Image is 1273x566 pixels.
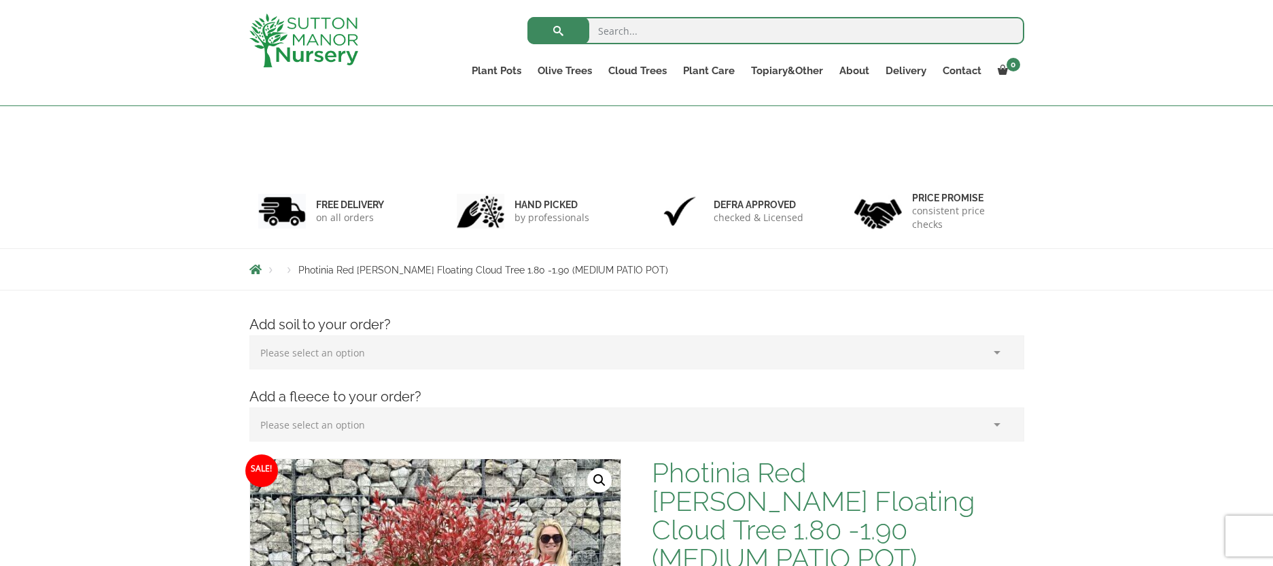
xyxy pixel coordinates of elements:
nav: Breadcrumbs [249,264,1024,275]
a: 0 [990,61,1024,80]
p: checked & Licensed [714,211,803,224]
h6: Price promise [912,192,1015,204]
a: About [831,61,877,80]
a: Plant Care [675,61,743,80]
h4: Add a fleece to your order? [239,386,1034,407]
a: Topiary&Other [743,61,831,80]
a: Cloud Trees [600,61,675,80]
span: Photinia Red [PERSON_NAME] Floating Cloud Tree 1.80 -1.90 (MEDIUM PATIO POT) [298,265,668,276]
a: Olive Trees [529,61,600,80]
input: Search... [527,17,1024,44]
img: logo [249,14,358,67]
p: consistent price checks [912,204,1015,231]
h4: Add soil to your order? [239,314,1034,335]
a: View full-screen image gallery [587,468,612,493]
h6: hand picked [515,199,589,211]
p: by professionals [515,211,589,224]
img: 1.jpg [258,194,306,229]
h6: Defra approved [714,199,803,211]
img: 2.jpg [457,194,504,229]
h6: FREE DELIVERY [316,199,384,211]
img: 4.jpg [854,190,902,232]
span: Sale! [245,454,278,487]
img: 3.jpg [656,194,703,229]
a: Delivery [877,61,935,80]
a: Contact [935,61,990,80]
span: 0 [1007,58,1020,71]
p: on all orders [316,211,384,224]
a: Plant Pots [464,61,529,80]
